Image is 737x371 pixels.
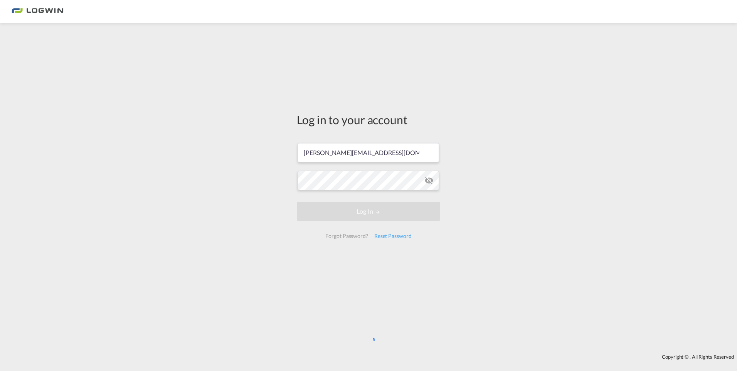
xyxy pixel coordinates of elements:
div: Reset Password [371,229,415,243]
div: Forgot Password? [322,229,371,243]
div: Log in to your account [297,111,440,128]
button: LOGIN [297,202,440,221]
input: Enter email/phone number [298,143,439,162]
img: bc73a0e0d8c111efacd525e4c8ad7d32.png [12,3,64,20]
md-icon: icon-eye-off [424,176,434,185]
